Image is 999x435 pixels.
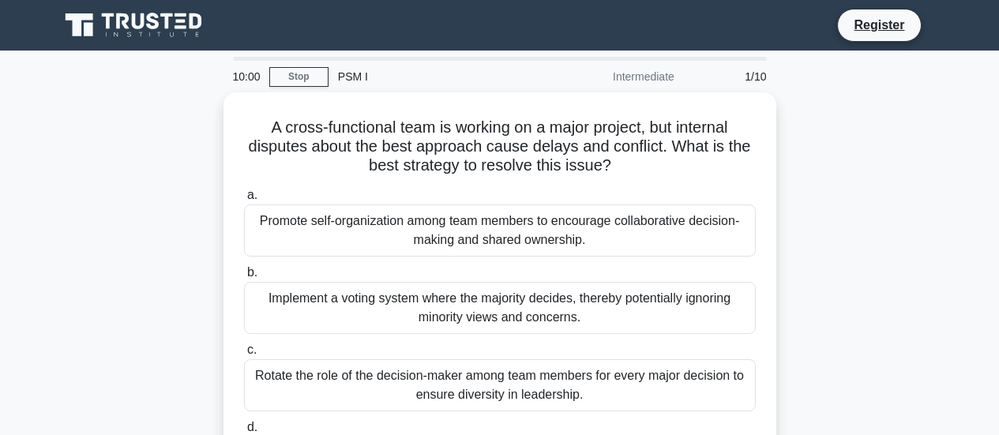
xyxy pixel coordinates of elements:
a: Register [844,15,914,35]
a: Stop [269,67,329,87]
span: a. [247,188,257,201]
div: Intermediate [546,61,684,92]
span: b. [247,265,257,279]
div: Implement a voting system where the majority decides, thereby potentially ignoring minority views... [244,282,756,334]
div: 10:00 [223,61,269,92]
div: Rotate the role of the decision-maker among team members for every major decision to ensure diver... [244,359,756,411]
div: Promote self-organization among team members to encourage collaborative decision-making and share... [244,204,756,257]
h5: A cross-functional team is working on a major project, but internal disputes about the best appro... [242,118,757,176]
span: d. [247,420,257,433]
span: c. [247,343,257,356]
div: 1/10 [684,61,776,92]
div: PSM I [329,61,546,92]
